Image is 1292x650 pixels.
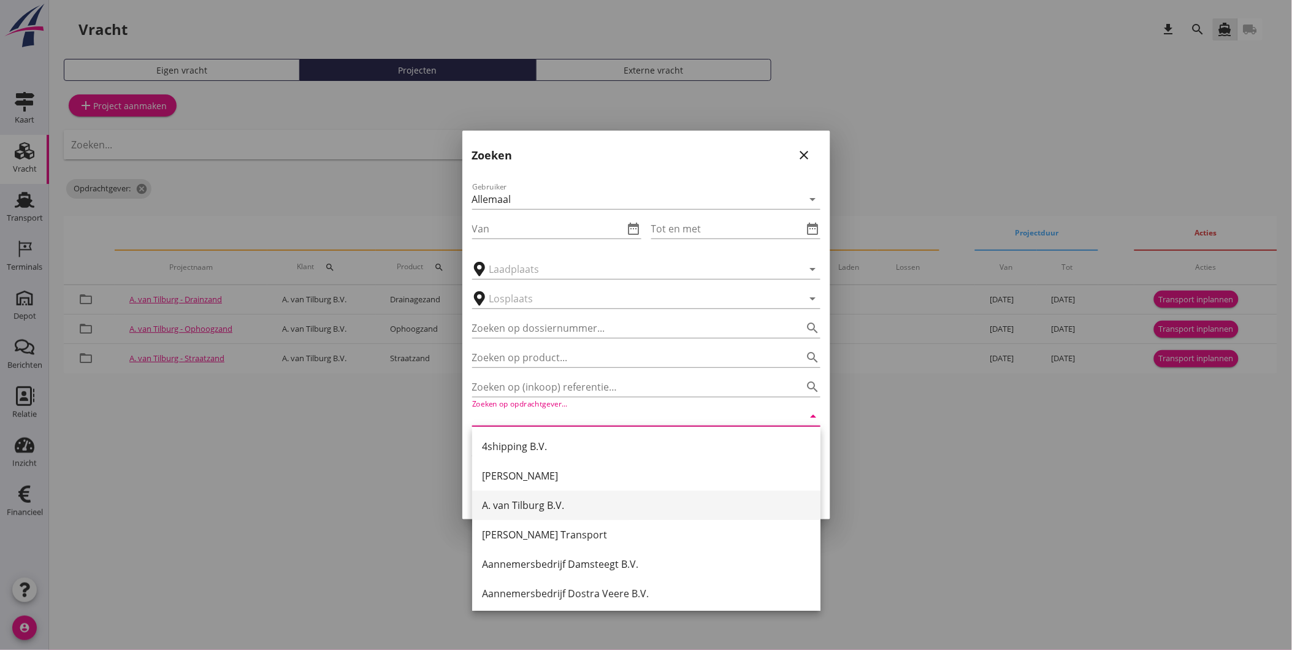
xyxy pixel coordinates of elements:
[482,439,811,454] div: 4shipping B.V.
[482,527,811,542] div: [PERSON_NAME] Transport
[806,291,820,306] i: arrow_drop_down
[806,221,820,236] i: date_range
[482,468,811,483] div: [PERSON_NAME]
[472,407,786,426] input: Zoeken op opdrachtgever...
[482,498,811,513] div: A. van Tilburg B.V.
[472,147,513,164] h2: Zoeken
[806,321,820,335] i: search
[489,259,786,279] input: Laadplaats
[651,219,803,239] input: Tot en met
[797,148,812,162] i: close
[472,219,624,239] input: Van
[806,262,820,277] i: arrow_drop_down
[472,348,786,367] input: Zoeken op product...
[806,409,820,424] i: arrow_drop_down
[482,557,811,572] div: Aannemersbedrijf Damsteegt B.V.
[806,192,820,207] i: arrow_drop_down
[627,221,641,236] i: date_range
[472,318,786,338] input: Zoeken op dossiernummer...
[489,289,786,308] input: Losplaats
[806,350,820,365] i: search
[806,380,820,394] i: search
[482,586,811,601] div: Aannemersbedrijf Dostra Veere B.V.
[472,377,786,397] input: Zoeken op (inkoop) referentie…
[472,194,511,205] div: Allemaal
